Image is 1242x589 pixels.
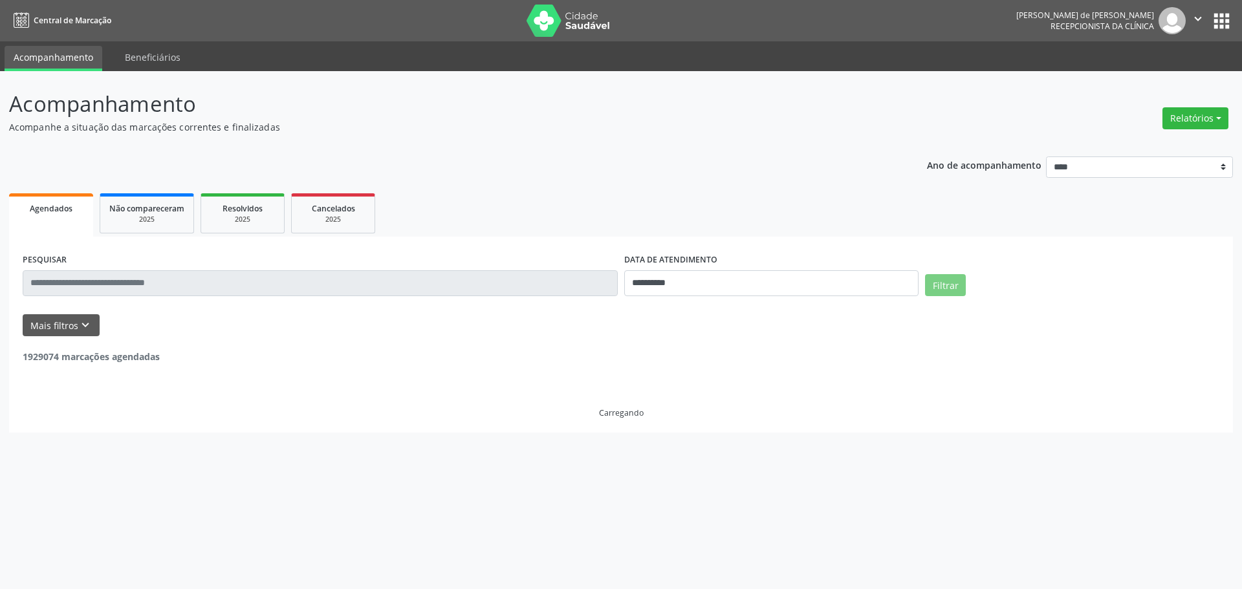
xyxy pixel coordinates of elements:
a: Beneficiários [116,46,190,69]
div: 2025 [301,215,365,224]
div: [PERSON_NAME] de [PERSON_NAME] [1016,10,1154,21]
div: 2025 [109,215,184,224]
p: Ano de acompanhamento [927,156,1041,173]
div: Carregando [599,407,644,418]
p: Acompanhe a situação das marcações correntes e finalizadas [9,120,866,134]
span: Cancelados [312,203,355,214]
p: Acompanhamento [9,88,866,120]
i:  [1191,12,1205,26]
button: Relatórios [1162,107,1228,129]
span: Agendados [30,203,72,214]
i: keyboard_arrow_down [78,318,93,332]
span: Recepcionista da clínica [1051,21,1154,32]
button: apps [1210,10,1233,32]
a: Central de Marcação [9,10,111,31]
span: Resolvidos [223,203,263,214]
button: Mais filtroskeyboard_arrow_down [23,314,100,337]
strong: 1929074 marcações agendadas [23,350,160,363]
button: Filtrar [925,274,966,296]
label: PESQUISAR [23,250,67,270]
span: Central de Marcação [34,15,111,26]
a: Acompanhamento [5,46,102,71]
button:  [1186,7,1210,34]
span: Não compareceram [109,203,184,214]
img: img [1159,7,1186,34]
div: 2025 [210,215,275,224]
label: DATA DE ATENDIMENTO [624,250,717,270]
